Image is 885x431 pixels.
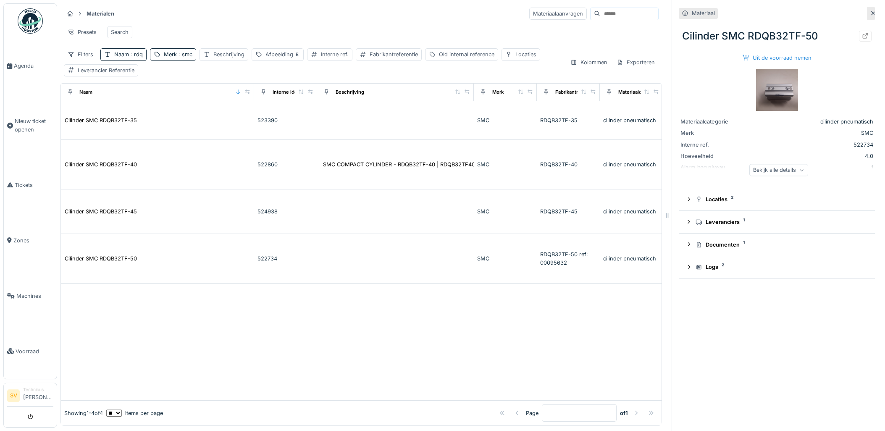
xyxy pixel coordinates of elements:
[603,116,659,124] div: cilinder pneumatisch
[682,237,872,252] summary: Documenten1
[7,386,53,407] a: SV Technicus[PERSON_NAME]
[14,62,53,70] span: Agenda
[65,160,137,168] div: Cilinder SMC RDQB32TF-40
[603,160,659,168] div: cilinder pneumatisch
[114,50,143,58] div: Naam
[439,50,494,58] div: Old internal reference
[323,160,480,168] div: SMC COMPACT CYLINDER - RDQB32TF-40 | RDQB32TF40...
[696,241,865,249] div: Documenten
[4,157,57,213] a: Tickets
[111,28,129,36] div: Search
[13,237,53,244] span: Zones
[747,118,873,126] div: cilinder pneumatisch
[529,8,587,20] div: Materiaalaanvragen
[16,292,53,300] span: Machines
[15,181,53,189] span: Tickets
[692,9,715,17] div: Materiaal
[540,116,596,124] div: RDQB32TF-35
[16,347,53,355] span: Voorraad
[64,48,97,60] div: Filters
[4,268,57,323] a: Machines
[257,116,314,124] div: 523390
[680,129,743,137] div: Merk
[540,208,596,215] div: RDQB32TF-45
[747,129,873,137] div: SMC
[540,250,596,266] div: RDQB32TF-50 ref: 00095632
[696,195,865,203] div: Locaties
[680,118,743,126] div: Materiaalcategorie
[492,89,504,96] div: Merk
[620,409,628,417] strong: of 1
[682,192,872,207] summary: Locaties2
[65,208,137,215] div: Cilinder SMC RDQB32TF-45
[618,89,661,96] div: Materiaalcategorie
[749,164,808,176] div: Bekijk alle details
[321,50,349,58] div: Interne ref.
[78,66,134,74] div: Leverancier Referentie
[79,89,92,96] div: Naam
[696,263,865,271] div: Logs
[83,10,118,18] strong: Materialen
[23,386,53,393] div: Technicus
[756,69,798,111] img: Cilinder SMC RDQB32TF-50
[4,213,57,268] a: Zones
[336,89,364,96] div: Beschrijving
[65,255,137,263] div: Cilinder SMC RDQB32TF-50
[7,389,20,402] li: SV
[370,50,418,58] div: Fabrikantreferentie
[213,50,244,58] div: Beschrijving
[477,116,533,124] div: SMC
[526,409,538,417] div: Page
[747,152,873,160] div: 4.0
[515,50,536,58] div: Locaties
[265,50,300,58] div: Afbeelding
[682,214,872,230] summary: Leveranciers1
[257,255,314,263] div: 522734
[540,160,596,168] div: RDQB32TF-40
[680,141,743,149] div: Interne ref.
[15,117,53,133] span: Nieuw ticket openen
[4,38,57,94] a: Agenda
[682,260,872,275] summary: Logs2
[739,52,815,63] div: Uit de voorraad nemen
[257,160,314,168] div: 522860
[679,25,875,47] div: Cilinder SMC RDQB32TF-50
[477,160,533,168] div: SMC
[18,8,43,34] img: Badge_color-CXgf-gQk.svg
[4,323,57,379] a: Voorraad
[603,255,659,263] div: cilinder pneumatisch
[177,51,192,58] span: : smc
[129,51,143,58] span: : rdq
[257,208,314,215] div: 524938
[603,208,659,215] div: cilinder pneumatisch
[65,116,137,124] div: Cilinder SMC RDQB32TF-35
[477,208,533,215] div: SMC
[567,56,611,68] div: Kolommen
[613,56,659,68] div: Exporteren
[64,409,103,417] div: Showing 1 - 4 of 4
[273,89,318,96] div: Interne identificator
[680,152,743,160] div: Hoeveelheid
[747,141,873,149] div: 522734
[555,89,599,96] div: Fabrikantreferentie
[64,26,100,38] div: Presets
[696,218,865,226] div: Leveranciers
[106,409,163,417] div: items per page
[4,94,57,157] a: Nieuw ticket openen
[477,255,533,263] div: SMC
[164,50,192,58] div: Merk
[23,386,53,405] li: [PERSON_NAME]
